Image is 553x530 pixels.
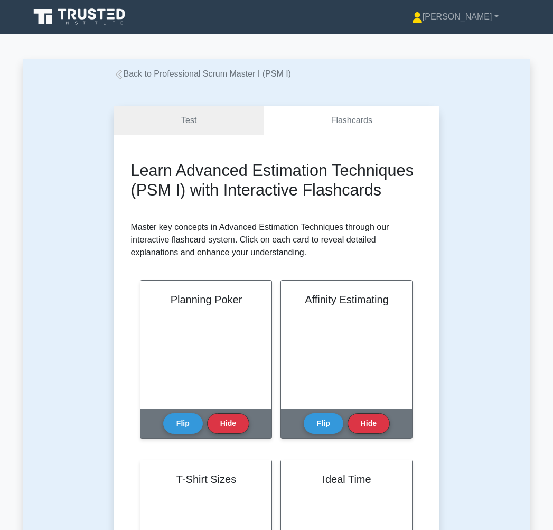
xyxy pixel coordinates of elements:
h2: Affinity Estimating [294,293,399,306]
a: [PERSON_NAME] [387,6,524,27]
a: Flashcards [264,106,439,136]
h2: T-Shirt Sizes [153,473,259,486]
button: Flip [163,413,203,434]
button: Flip [304,413,343,434]
h2: Learn Advanced Estimation Techniques (PSM I) with Interactive Flashcards [131,161,423,200]
p: Master key concepts in Advanced Estimation Techniques through our interactive flashcard system. C... [131,221,423,259]
h2: Ideal Time [294,473,399,486]
button: Hide [348,413,390,434]
button: Hide [207,413,249,434]
h2: Planning Poker [153,293,259,306]
a: Test [114,106,264,136]
a: Back to Professional Scrum Master I (PSM I) [114,69,291,78]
